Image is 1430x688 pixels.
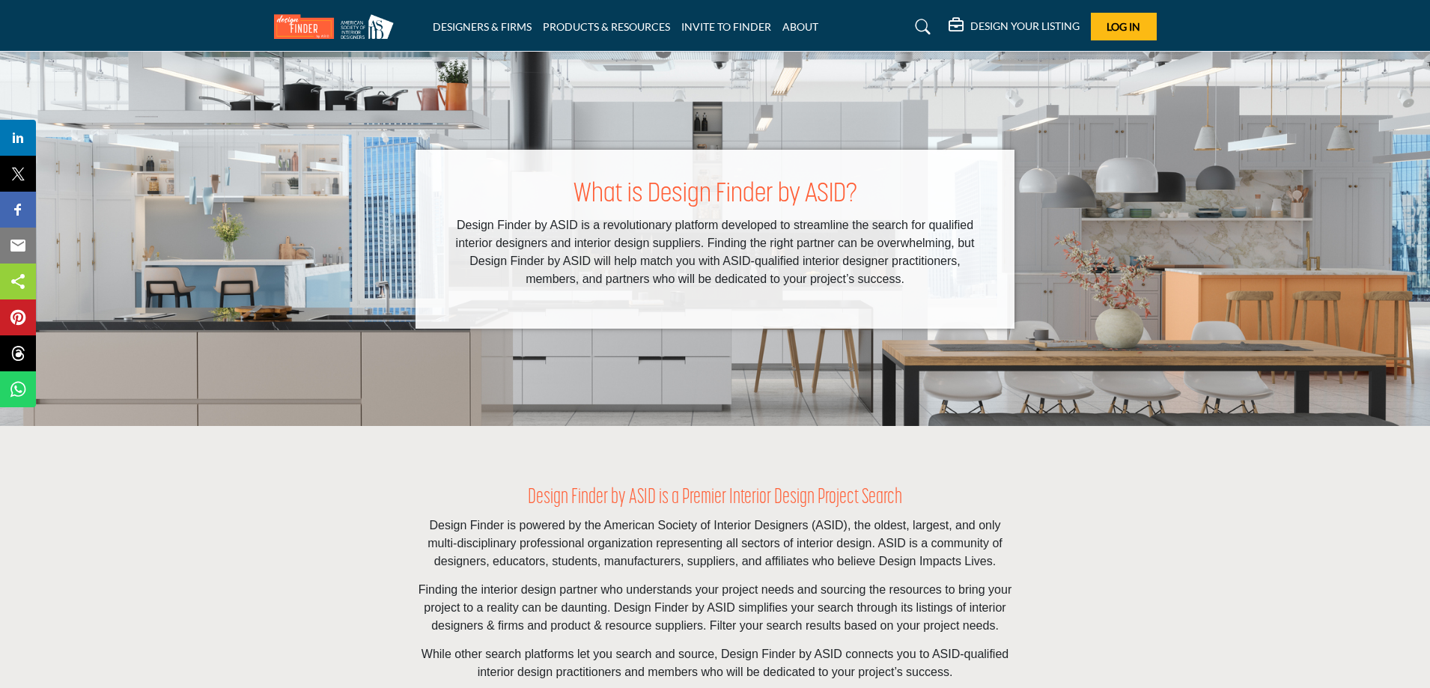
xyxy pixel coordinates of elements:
[949,18,1080,36] div: DESIGN YOUR LISTING
[970,19,1080,33] h5: DESIGN YOUR LISTING
[782,20,818,33] a: ABOUT
[416,486,1014,511] h2: Design Finder by ASID is a Premier Interior Design Project Search
[445,180,985,211] h1: What is Design Finder by ASID?
[543,20,670,33] a: PRODUCTS & RESOURCES
[416,581,1014,635] p: Finding the interior design partner who understands your project needs and sourcing the resources...
[445,216,985,288] p: Design Finder by ASID is a revolutionary platform developed to streamline the search for qualifie...
[416,517,1014,570] p: Design Finder is powered by the American Society of Interior Designers (ASID), the oldest, larges...
[416,645,1014,681] p: While other search platforms let you search and source, Design Finder by ASID connects you to ASI...
[1107,20,1140,33] span: Log In
[681,20,771,33] a: INVITE TO FINDER
[1091,13,1157,40] button: Log In
[901,15,940,39] a: Search
[433,20,532,33] a: DESIGNERS & FIRMS
[274,14,401,39] img: Site Logo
